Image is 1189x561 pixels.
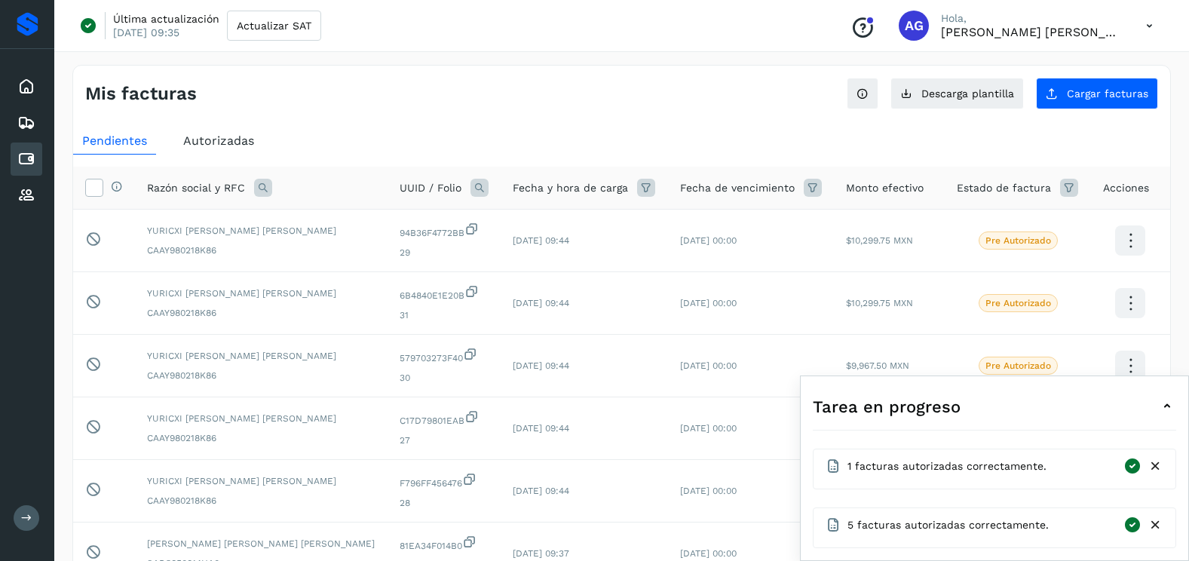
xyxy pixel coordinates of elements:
span: $10,299.75 MXN [846,235,913,246]
span: Razón social y RFC [147,180,245,196]
p: Pre Autorizado [985,235,1051,246]
span: F796FF456476 [400,472,489,490]
div: Cuentas por pagar [11,143,42,176]
div: Tarea en progreso [813,388,1176,425]
span: 5 facturas autorizadas correctamente. [847,517,1049,533]
span: YURICXI [PERSON_NAME] [PERSON_NAME] [147,224,375,238]
p: Hola, [941,12,1122,25]
div: Inicio [11,70,42,103]
span: 94B36F4772BB [400,222,489,240]
span: Cargar facturas [1067,88,1148,99]
span: [DATE] 09:44 [513,486,569,496]
span: [DATE] 09:44 [513,360,569,371]
button: Cargar facturas [1036,78,1158,109]
span: Acciones [1103,180,1149,196]
span: [DATE] 09:37 [513,548,569,559]
span: [DATE] 00:00 [680,486,737,496]
span: C17D79801EAB [400,409,489,428]
span: CAAY980218K86 [147,494,375,507]
span: Monto efectivo [846,180,924,196]
div: Embarques [11,106,42,139]
span: CAAY980218K86 [147,306,375,320]
span: Actualizar SAT [237,20,311,31]
span: Fecha de vencimiento [680,180,795,196]
span: Autorizadas [183,133,254,148]
span: [DATE] 00:00 [680,423,737,434]
span: UUID / Folio [400,180,461,196]
span: YURICXI [PERSON_NAME] [PERSON_NAME] [147,349,375,363]
span: Descarga plantilla [921,88,1014,99]
span: [DATE] 00:00 [680,298,737,308]
span: [DATE] 09:44 [513,235,569,246]
span: [DATE] 00:00 [680,235,737,246]
span: Estado de factura [957,180,1051,196]
span: 30 [400,371,489,385]
span: Tarea en progreso [813,394,961,419]
span: [DATE] 00:00 [680,360,737,371]
span: [DATE] 09:44 [513,423,569,434]
span: [DATE] 09:44 [513,298,569,308]
span: 28 [400,496,489,510]
span: CAAY980218K86 [147,431,375,445]
p: Última actualización [113,12,219,26]
p: [DATE] 09:35 [113,26,179,39]
h4: Mis facturas [85,83,197,105]
button: Descarga plantilla [890,78,1024,109]
div: Proveedores [11,179,42,212]
p: Pre Autorizado [985,298,1051,308]
span: [PERSON_NAME] [PERSON_NAME] [PERSON_NAME] [147,537,375,550]
span: [DATE] 00:00 [680,548,737,559]
span: 31 [400,308,489,322]
span: CAAY980218K86 [147,369,375,382]
span: 27 [400,434,489,447]
span: 579703273F40 [400,347,489,365]
span: 1 facturas autorizadas correctamente. [847,458,1047,474]
span: $9,967.50 MXN [846,360,909,371]
span: CAAY980218K86 [147,244,375,257]
span: Fecha y hora de carga [513,180,628,196]
span: YURICXI [PERSON_NAME] [PERSON_NAME] [147,287,375,300]
span: 81EA34F014B0 [400,535,489,553]
span: 6B4840E1E20B [400,284,489,302]
span: 29 [400,246,489,259]
button: Actualizar SAT [227,11,321,41]
p: Abigail Gonzalez Leon [941,25,1122,39]
span: YURICXI [PERSON_NAME] [PERSON_NAME] [147,412,375,425]
span: $10,299.75 MXN [846,298,913,308]
p: Pre Autorizado [985,360,1051,371]
span: YURICXI [PERSON_NAME] [PERSON_NAME] [147,474,375,488]
span: Pendientes [82,133,147,148]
